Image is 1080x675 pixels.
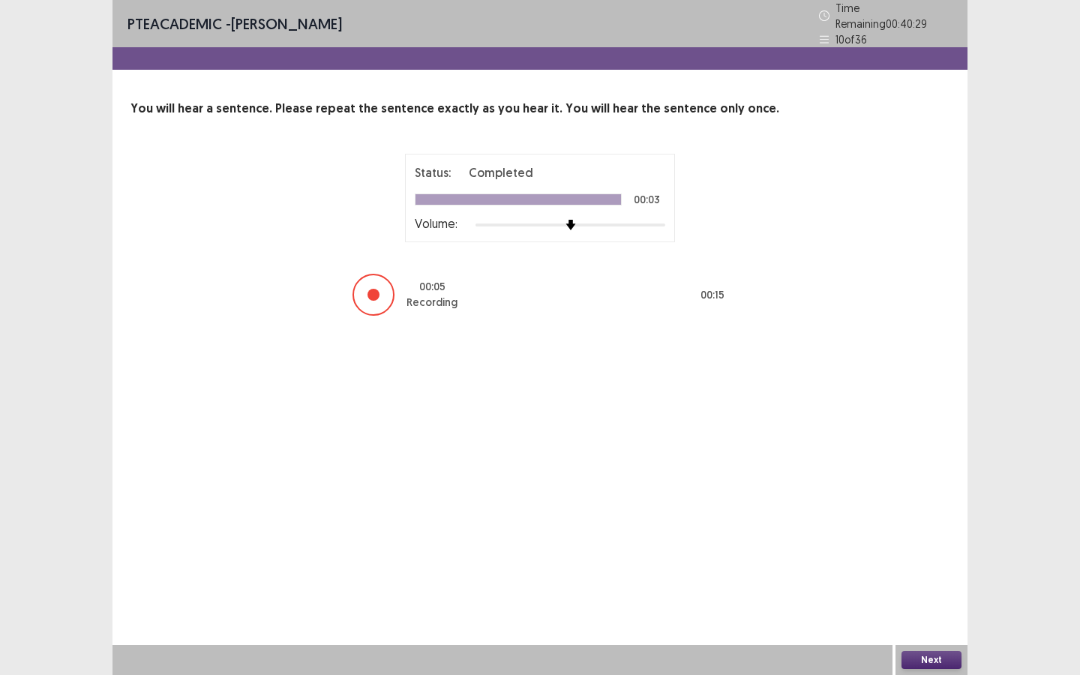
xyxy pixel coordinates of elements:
[565,220,576,230] img: arrow-thumb
[415,214,457,232] p: Volume:
[127,14,222,33] span: PTE academic
[469,163,533,181] p: Completed
[700,287,724,303] p: 00 : 15
[415,163,451,181] p: Status:
[634,194,660,205] p: 00:03
[419,279,445,295] p: 00 : 05
[901,651,961,669] button: Next
[127,13,342,35] p: - [PERSON_NAME]
[130,100,949,118] p: You will hear a sentence. Please repeat the sentence exactly as you hear it. You will hear the se...
[835,31,867,47] p: 10 of 36
[406,295,457,310] p: Recording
